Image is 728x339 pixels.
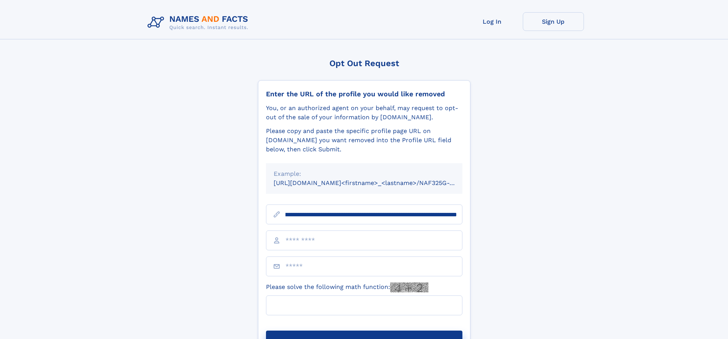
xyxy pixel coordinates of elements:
[462,12,523,31] a: Log In
[266,282,428,292] label: Please solve the following math function:
[274,169,455,178] div: Example:
[144,12,255,33] img: Logo Names and Facts
[266,104,462,122] div: You, or an authorized agent on your behalf, may request to opt-out of the sale of your informatio...
[274,179,477,187] small: [URL][DOMAIN_NAME]<firstname>_<lastname>/NAF325G-xxxxxxxx
[258,58,470,68] div: Opt Out Request
[266,127,462,154] div: Please copy and paste the specific profile page URL on [DOMAIN_NAME] you want removed into the Pr...
[266,90,462,98] div: Enter the URL of the profile you would like removed
[523,12,584,31] a: Sign Up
